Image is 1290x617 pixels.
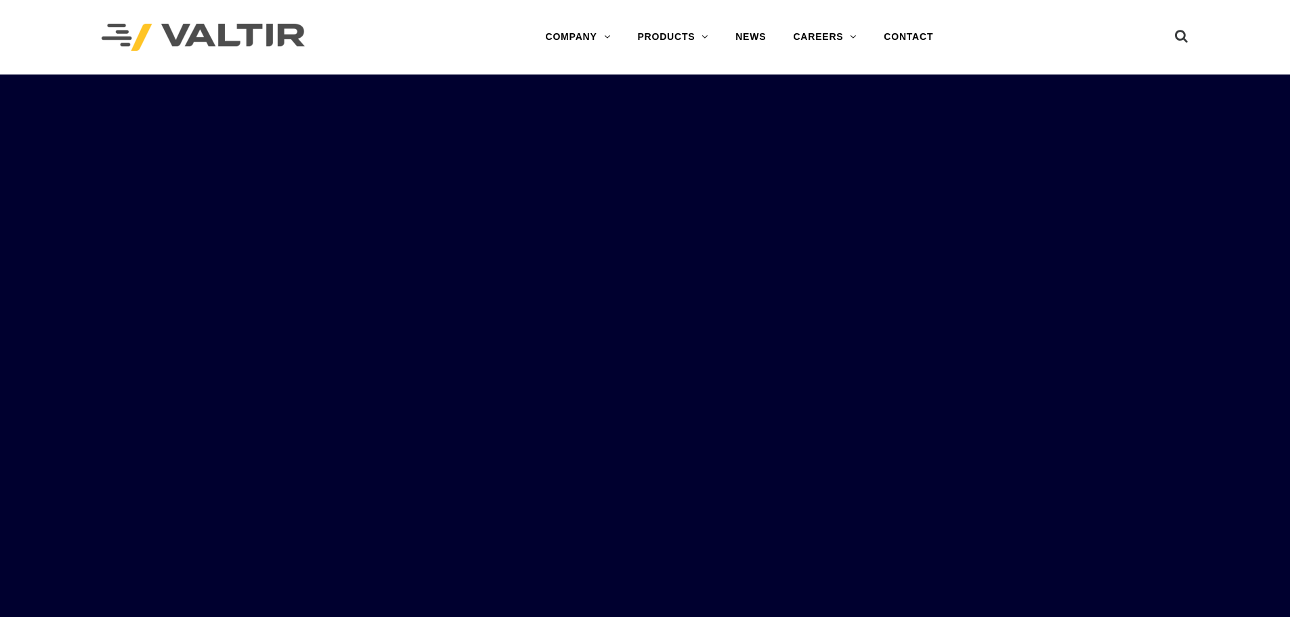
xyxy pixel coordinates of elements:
a: COMPANY [532,24,624,51]
a: PRODUCTS [624,24,722,51]
a: CAREERS [779,24,870,51]
a: NEWS [722,24,779,51]
a: CONTACT [870,24,947,51]
img: Valtir [102,24,305,51]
